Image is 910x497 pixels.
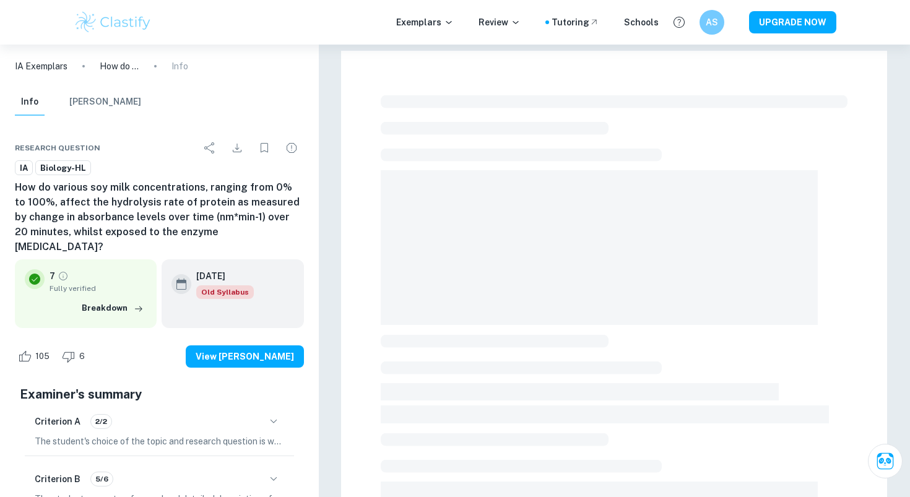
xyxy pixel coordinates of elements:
h6: Criterion A [35,415,80,428]
p: 7 [50,269,55,283]
button: Info [15,89,45,116]
button: Help and Feedback [669,12,690,33]
a: IA Exemplars [15,59,67,73]
div: Bookmark [252,136,277,160]
a: Schools [624,15,659,29]
button: Ask Clai [868,444,903,478]
p: Info [171,59,188,73]
span: 2/2 [91,416,111,427]
button: UPGRADE NOW [749,11,836,33]
button: Breakdown [79,299,147,318]
span: 5/6 [91,473,113,485]
p: The student's choice of the topic and research question is well-justified, as they demonstrate a ... [35,434,284,448]
div: Starting from the May 2025 session, the Biology IA requirements have changed. It's OK to refer to... [196,285,254,299]
h5: Examiner's summary [20,385,299,404]
div: Download [225,136,249,160]
span: 6 [72,350,92,363]
div: Report issue [279,136,304,160]
button: View [PERSON_NAME] [186,345,304,368]
div: Share [197,136,222,160]
a: Grade fully verified [58,270,69,282]
p: How do various soy milk concentrations, ranging from 0% to 100%, affect the hydrolysis rate of pr... [100,59,139,73]
span: 105 [28,350,56,363]
button: AS [700,10,724,35]
span: Biology-HL [36,162,90,175]
span: Research question [15,142,100,153]
img: Clastify logo [74,10,152,35]
h6: AS [705,15,719,29]
div: Like [15,347,56,366]
a: Tutoring [552,15,599,29]
span: IA [15,162,32,175]
span: Fully verified [50,283,147,294]
h6: Criterion B [35,472,80,486]
h6: [DATE] [196,269,244,283]
h6: How do various soy milk concentrations, ranging from 0% to 100%, affect the hydrolysis rate of pr... [15,180,304,254]
a: Biology-HL [35,160,91,176]
a: IA [15,160,33,176]
button: [PERSON_NAME] [69,89,141,116]
div: Dislike [59,347,92,366]
p: Review [479,15,521,29]
span: Old Syllabus [196,285,254,299]
p: Exemplars [396,15,454,29]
